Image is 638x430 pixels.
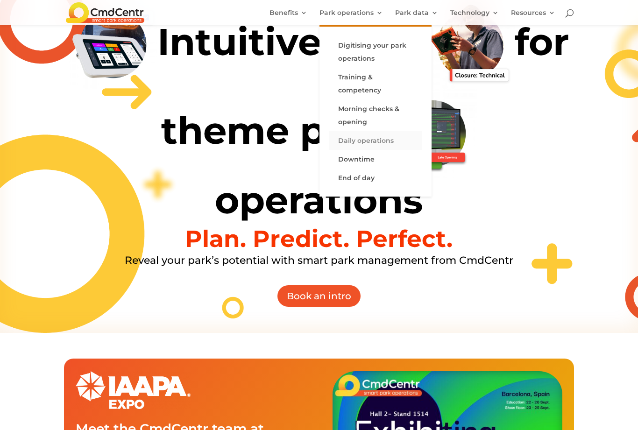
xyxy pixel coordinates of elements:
a: Morning checks & opening [329,99,422,131]
b: Plan. Predict. Perfect. [185,225,453,253]
a: End of day [329,169,422,187]
a: Book an intro [276,284,362,308]
img: IAAPA_EXPO_LOGO_single_color [76,371,191,409]
a: Digitising your park operations [329,36,422,68]
a: Park operations [319,9,383,25]
a: Park data [395,9,438,25]
a: Resources [511,9,555,25]
a: Benefits [269,9,307,25]
h3: Reveal your park’s potential with smart park management from CmdCentr [64,255,574,270]
img: CmdCentr [66,2,144,22]
a: Downtime [329,150,422,169]
a: Training & competency [329,68,422,99]
a: Daily operations [329,131,422,150]
h1: Intuitive apps for theme park operations [64,0,574,227]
